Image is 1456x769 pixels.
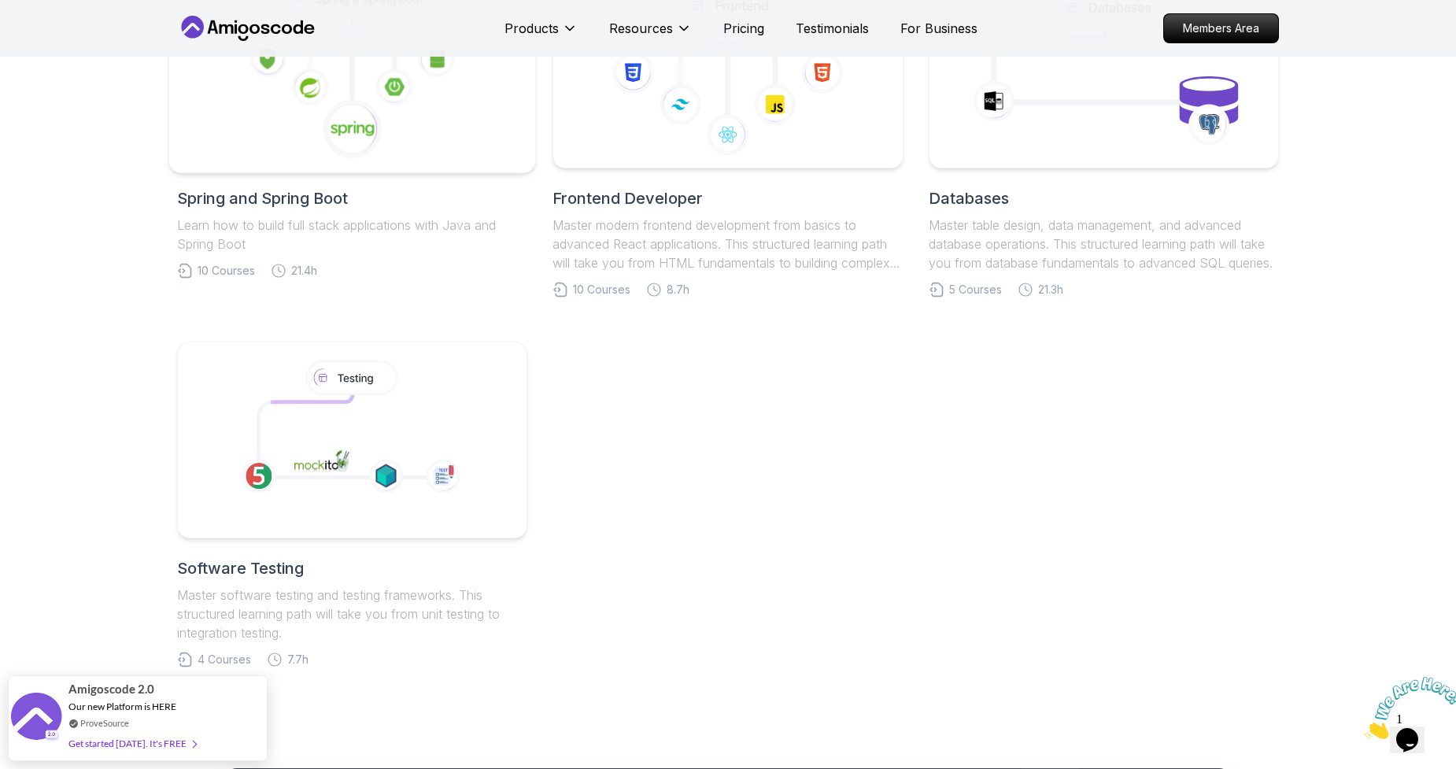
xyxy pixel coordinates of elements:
[609,19,673,38] p: Resources
[291,263,317,279] span: 21.4h
[177,586,527,642] p: Master software testing and testing frameworks. This structured learning path will take you from ...
[667,282,689,298] span: 8.7h
[177,557,527,579] h2: Software Testing
[198,263,255,279] span: 10 Courses
[1163,13,1279,43] a: Members Area
[900,19,977,38] a: For Business
[796,19,869,38] a: Testimonials
[198,652,251,667] span: 4 Courses
[609,19,692,50] button: Resources
[949,282,1002,298] span: 5 Courses
[177,216,527,253] p: Learn how to build full stack applications with Java and Spring Boot
[552,187,903,209] h2: Frontend Developer
[177,342,527,667] a: Software TestingMaster software testing and testing frameworks. This structured learning path wil...
[68,734,196,752] div: Get started [DATE]. It's FREE
[504,19,559,38] p: Products
[6,6,104,68] img: Chat attention grabber
[68,680,154,698] span: Amigoscode 2.0
[68,701,176,712] span: Our new Platform is HERE
[929,187,1279,209] h2: Databases
[504,19,578,50] button: Products
[6,6,13,20] span: 1
[177,187,527,209] h2: Spring and Spring Boot
[552,216,903,272] p: Master modern frontend development from basics to advanced React applications. This structured le...
[1038,282,1063,298] span: 21.3h
[929,216,1279,272] p: Master table design, data management, and advanced database operations. This structured learning ...
[11,693,62,744] img: provesource social proof notification image
[80,716,129,730] a: ProveSource
[287,652,309,667] span: 7.7h
[1164,14,1278,43] p: Members Area
[1358,671,1456,745] iframe: chat widget
[573,282,630,298] span: 10 Courses
[723,19,764,38] a: Pricing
